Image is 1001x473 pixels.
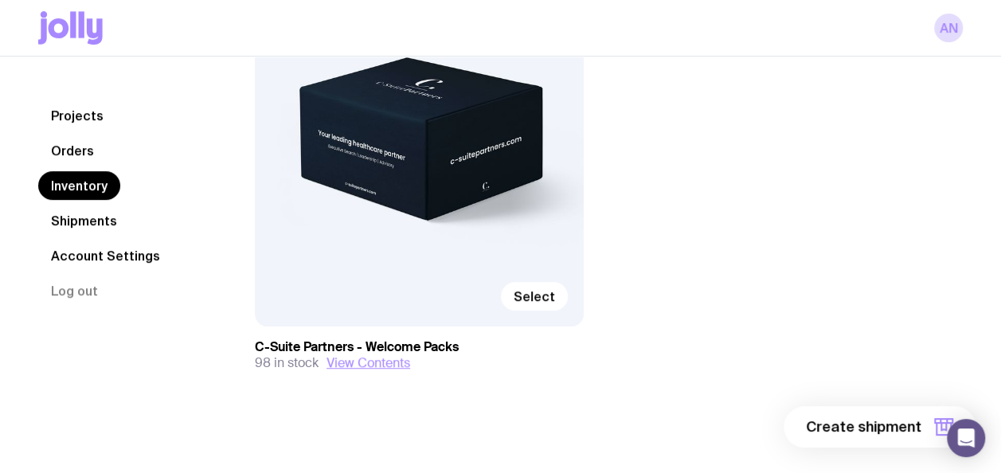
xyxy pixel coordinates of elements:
a: Projects [38,101,116,130]
a: Shipments [38,206,130,235]
button: Create shipment [784,406,976,448]
a: Orders [38,136,107,165]
button: View Contents [326,355,410,371]
span: Select [514,288,555,304]
a: AN [934,14,963,42]
span: 98 in stock [255,355,319,371]
a: Inventory [38,171,120,200]
a: Account Settings [38,241,173,270]
span: Create shipment [806,417,921,436]
h3: C-Suite Partners - Welcome Packs [255,339,584,355]
button: Log out [38,276,111,305]
div: Open Intercom Messenger [947,419,985,457]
